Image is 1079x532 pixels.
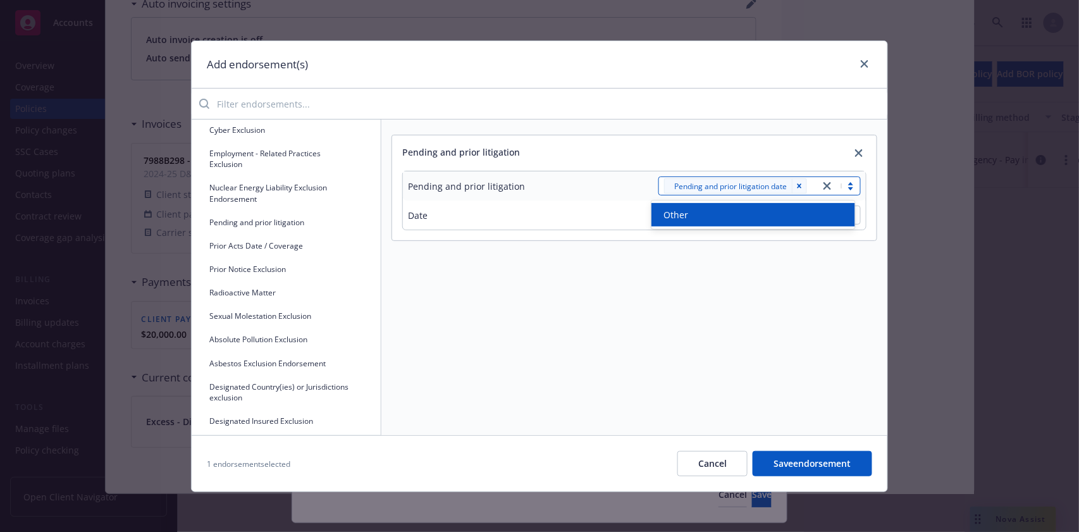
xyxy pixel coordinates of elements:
input: Filter endorsements... [209,91,887,116]
button: Employment - Related Practices Exclusion [202,143,371,175]
button: Saveendorsement [753,451,872,476]
button: Cancel [677,451,748,476]
span: 1 endorsement selected [207,459,290,469]
button: Absolute Pollution Exclusion [202,329,371,350]
button: Asbestos Exclusion Endorsement [202,353,371,374]
button: Designated Insured Exclusion [202,411,371,431]
span: Other [664,208,689,221]
div: Date [408,209,428,222]
button: Prior Acts Date / Coverage [202,235,371,256]
button: Nuclear Energy Liability Exclusion Endorsement [202,177,371,209]
svg: Search [199,99,209,109]
span: Pending and prior litigation date [674,180,787,193]
span: Pending and prior litigation date [669,180,787,193]
div: Pending and prior litigation [408,180,525,193]
div: Pending and prior litigation [402,145,520,161]
button: Pending and prior litigation [202,212,371,233]
button: Designated Country(ies) or Jurisdictions exclusion [202,376,371,408]
button: Sexual Molestation Exclusion [202,306,371,326]
button: Fines, Penalties and Punitive Damages Exclusion [202,434,371,466]
button: Radioactive Matter [202,282,371,303]
h1: Add endorsement(s) [207,56,308,73]
button: Prior Notice Exclusion [202,259,371,280]
button: Cyber Exclusion [202,120,371,140]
